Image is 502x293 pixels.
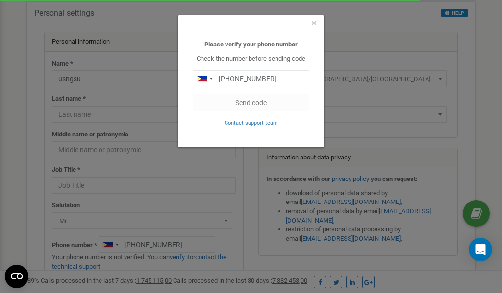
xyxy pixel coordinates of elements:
a: Contact support team [225,119,278,126]
input: 0905 123 4567 [193,70,309,87]
button: Open CMP widget [5,265,28,288]
b: Please verify your phone number [204,41,298,48]
p: Check the number before sending code [193,54,309,64]
span: × [311,17,317,29]
small: Contact support team [225,120,278,126]
button: Send code [193,94,309,111]
button: Close [311,18,317,28]
div: Open Intercom Messenger [469,238,492,261]
div: Telephone country code [193,71,216,87]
